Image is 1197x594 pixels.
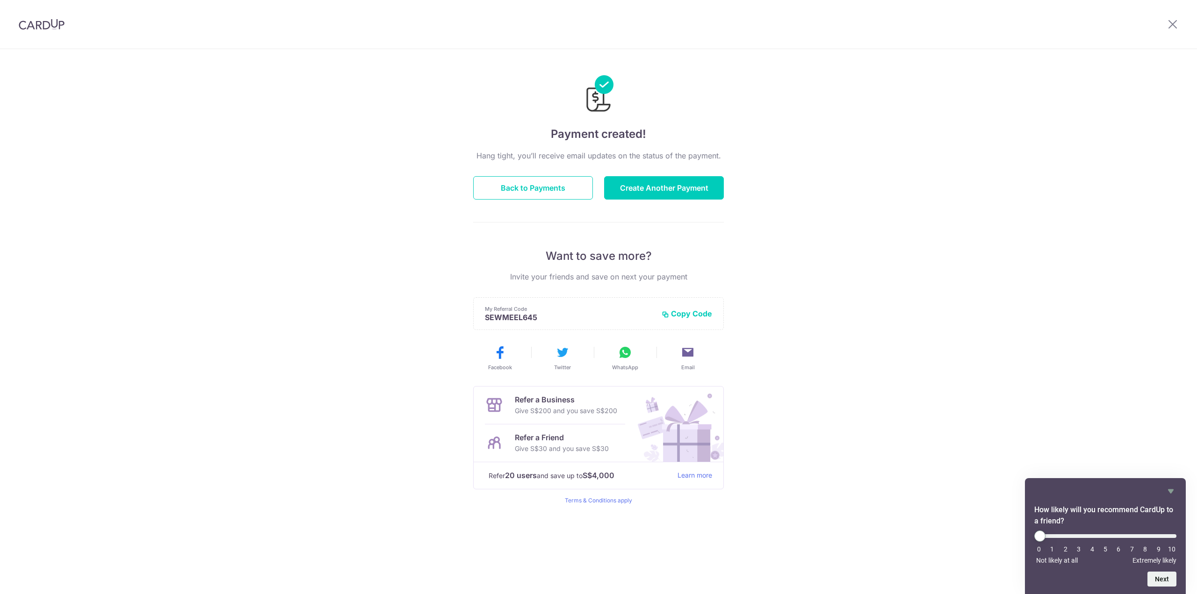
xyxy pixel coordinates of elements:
div: How likely will you recommend CardUp to a friend? Select an option from 0 to 10, with 0 being Not... [1034,530,1176,564]
strong: S$4,000 [583,470,614,481]
p: Refer and save up to [489,470,670,481]
button: Facebook [472,345,527,371]
button: Next question [1147,572,1176,587]
button: Twitter [535,345,590,371]
li: 0 [1034,545,1044,553]
div: How likely will you recommend CardUp to a friend? Select an option from 0 to 10, with 0 being Not... [1034,486,1176,587]
button: Copy Code [662,309,712,318]
button: Back to Payments [473,176,593,200]
a: Learn more [678,470,712,481]
p: Hang tight, you’ll receive email updates on the status of the payment. [473,150,724,161]
span: Twitter [554,364,571,371]
li: 4 [1088,545,1097,553]
li: 10 [1167,545,1176,553]
p: Refer a Business [515,394,617,405]
li: 1 [1047,545,1057,553]
h4: Payment created! [473,126,724,143]
span: Email [681,364,695,371]
p: My Referral Code [485,305,654,313]
li: 7 [1127,545,1137,553]
p: Want to save more? [473,249,724,264]
img: CardUp [19,19,65,30]
p: Refer a Friend [515,432,609,443]
p: Give S$200 and you save S$200 [515,405,617,416]
button: WhatsApp [598,345,653,371]
p: SEWMEEL645 [485,313,654,322]
li: 8 [1140,545,1150,553]
li: 2 [1061,545,1070,553]
span: Facebook [488,364,512,371]
li: 5 [1101,545,1110,553]
span: Extremely likely [1132,557,1176,564]
img: Payments [584,75,613,115]
span: WhatsApp [612,364,638,371]
li: 9 [1154,545,1163,553]
a: Terms & Conditions apply [565,497,632,504]
button: Hide survey [1165,486,1176,497]
span: Not likely at all [1036,557,1078,564]
button: Create Another Payment [604,176,724,200]
button: Email [660,345,715,371]
p: Give S$30 and you save S$30 [515,443,609,454]
h2: How likely will you recommend CardUp to a friend? Select an option from 0 to 10, with 0 being Not... [1034,504,1176,527]
strong: 20 users [505,470,537,481]
img: Refer [629,386,723,462]
li: 3 [1074,545,1083,553]
li: 6 [1114,545,1123,553]
p: Invite your friends and save on next your payment [473,271,724,282]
